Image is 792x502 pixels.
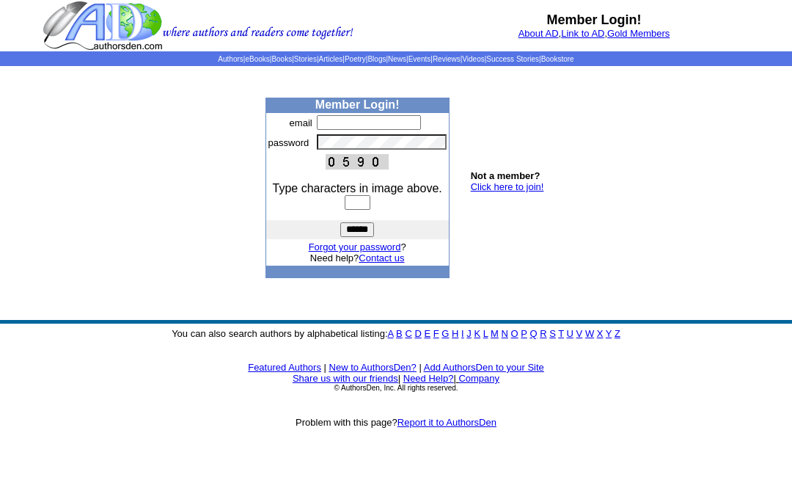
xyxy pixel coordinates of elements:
[294,55,317,63] a: Stories
[607,28,670,39] a: Gold Members
[405,328,411,339] a: C
[329,362,417,373] a: New to AuthorsDen?
[245,55,269,63] a: eBooks
[290,117,312,128] font: email
[549,328,556,339] a: S
[461,328,464,339] a: I
[561,28,604,39] a: Link to AD
[486,55,539,63] a: Success Stories
[466,328,472,339] a: J
[540,328,546,339] a: R
[433,55,461,63] a: Reviews
[345,55,366,63] a: Poetry
[585,328,594,339] a: W
[310,252,405,263] font: Need help?
[334,384,458,392] font: © AuthorsDen, Inc. All rights reserved.
[558,328,564,339] a: T
[309,241,406,252] font: ?
[296,417,496,428] font: Problem with this page?
[273,182,442,194] font: Type characters in image above.
[326,154,389,170] img: This Is CAPTCHA Image
[511,328,518,339] a: O
[408,55,431,63] a: Events
[453,373,499,384] font: |
[319,55,343,63] a: Articles
[441,328,449,339] a: G
[433,328,439,339] a: F
[458,373,499,384] a: Company
[541,55,574,63] a: Bookstore
[218,55,243,63] a: Authors
[474,328,480,339] a: K
[268,137,309,148] font: password
[367,55,386,63] a: Blogs
[471,170,540,181] b: Not a member?
[403,373,454,384] a: Need Help?
[462,55,484,63] a: Videos
[518,28,559,39] a: About AD
[419,362,421,373] font: |
[388,328,394,339] a: A
[388,55,406,63] a: News
[397,417,496,428] a: Report it to AuthorsDen
[597,328,604,339] a: X
[518,28,670,39] font: , ,
[471,181,544,192] a: Click here to join!
[424,328,430,339] a: E
[172,328,620,339] font: You can also search authors by alphabetical listing:
[521,328,527,339] a: P
[483,328,488,339] a: L
[324,362,326,373] font: |
[529,328,537,339] a: Q
[396,328,403,339] a: B
[567,328,573,339] a: U
[248,362,321,373] a: Featured Authors
[309,241,401,252] a: Forgot your password
[615,328,620,339] a: Z
[315,98,400,111] b: Member Login!
[271,55,292,63] a: Books
[502,328,508,339] a: N
[359,252,404,263] a: Contact us
[414,328,421,339] a: D
[218,55,573,63] span: | | | | | | | | | | | |
[491,328,499,339] a: M
[398,373,400,384] font: |
[293,373,398,384] a: Share us with our friends
[452,328,458,339] a: H
[424,362,544,373] a: Add AuthorsDen to your Site
[606,328,612,339] a: Y
[547,12,642,27] b: Member Login!
[576,328,583,339] a: V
